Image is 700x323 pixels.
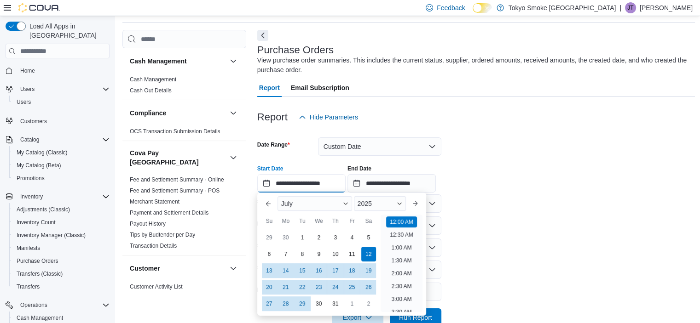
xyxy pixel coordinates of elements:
[257,112,288,123] h3: Report
[13,204,74,215] a: Adjustments (Classic)
[17,270,63,278] span: Transfers (Classic)
[312,230,326,245] div: day-2
[17,219,56,226] span: Inventory Count
[20,85,35,93] span: Users
[20,118,47,125] span: Customers
[261,196,276,211] button: Previous Month
[9,229,113,242] button: Inventory Manager (Classic)
[2,83,113,96] button: Users
[9,146,113,159] button: My Catalog (Classic)
[13,268,110,279] span: Transfers (Classic)
[20,193,43,200] span: Inventory
[228,108,239,119] button: Compliance
[295,263,310,278] div: day-15
[130,198,179,205] a: Merchant Statement
[627,2,633,13] span: JT
[509,2,616,13] p: Tokyo Smoke [GEOGRAPHIC_DATA]
[473,3,492,13] input: Dark Mode
[9,280,113,293] button: Transfers
[361,230,376,245] div: day-5
[130,148,226,167] button: Cova Pay [GEOGRAPHIC_DATA]
[347,174,436,193] input: Press the down key to open a popover containing a calendar.
[361,214,376,228] div: Sa
[619,2,621,13] p: |
[130,176,224,183] a: Fee and Settlement Summary - Online
[130,242,177,249] span: Transaction Details
[130,87,172,94] span: Cash Out Details
[408,196,422,211] button: Next month
[2,299,113,312] button: Operations
[17,191,110,202] span: Inventory
[130,220,166,227] span: Payout History
[130,264,226,273] button: Customer
[2,114,113,127] button: Customers
[262,296,277,311] div: day-27
[257,141,290,148] label: Date Range
[130,210,208,216] a: Payment and Settlement Details
[13,96,35,108] a: Users
[428,266,436,273] button: Open list of options
[13,230,110,241] span: Inventory Manager (Classic)
[295,280,310,295] div: day-22
[130,108,226,118] button: Compliance
[388,242,415,253] li: 1:00 AM
[388,281,415,292] li: 2:30 AM
[257,45,334,56] h3: Purchase Orders
[261,229,377,312] div: July, 2025
[130,198,179,205] span: Merchant Statement
[428,244,436,251] button: Open list of options
[295,108,362,126] button: Hide Parameters
[130,57,187,66] h3: Cash Management
[312,247,326,261] div: day-9
[281,200,293,207] span: July
[17,300,51,311] button: Operations
[18,3,60,12] img: Cova
[13,217,59,228] a: Inventory Count
[17,134,43,145] button: Catalog
[130,187,220,194] span: Fee and Settlement Summary - POS
[262,263,277,278] div: day-13
[17,149,68,156] span: My Catalog (Classic)
[130,128,220,135] a: OCS Transaction Submission Details
[130,231,195,238] span: Tips by Budtender per Day
[130,264,160,273] h3: Customer
[262,230,277,245] div: day-29
[295,296,310,311] div: day-29
[13,173,48,184] a: Promotions
[328,263,343,278] div: day-17
[17,232,86,239] span: Inventory Manager (Classic)
[328,230,343,245] div: day-3
[328,247,343,261] div: day-10
[399,313,432,322] span: Run Report
[130,221,166,227] a: Payout History
[295,214,310,228] div: Tu
[13,281,110,292] span: Transfers
[278,263,293,278] div: day-14
[345,296,359,311] div: day-1
[13,230,89,241] a: Inventory Manager (Classic)
[328,214,343,228] div: Th
[17,244,40,252] span: Manifests
[17,65,39,76] a: Home
[257,56,691,75] div: View purchase order summaries. This includes the current status, supplier, ordered amounts, recei...
[354,196,406,211] div: Button. Open the year selector. 2025 is currently selected.
[437,3,465,12] span: Feedback
[259,79,280,97] span: Report
[361,263,376,278] div: day-19
[278,196,352,211] div: Button. Open the month selector. July is currently selected.
[318,137,441,156] button: Custom Date
[278,296,293,311] div: day-28
[17,300,110,311] span: Operations
[625,2,636,13] div: Jade Thiessen
[328,280,343,295] div: day-24
[130,76,176,83] a: Cash Management
[386,229,417,240] li: 12:30 AM
[13,217,110,228] span: Inventory Count
[345,280,359,295] div: day-25
[130,283,183,290] a: Customer Activity List
[13,243,110,254] span: Manifests
[13,255,62,266] a: Purchase Orders
[13,268,66,279] a: Transfers (Classic)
